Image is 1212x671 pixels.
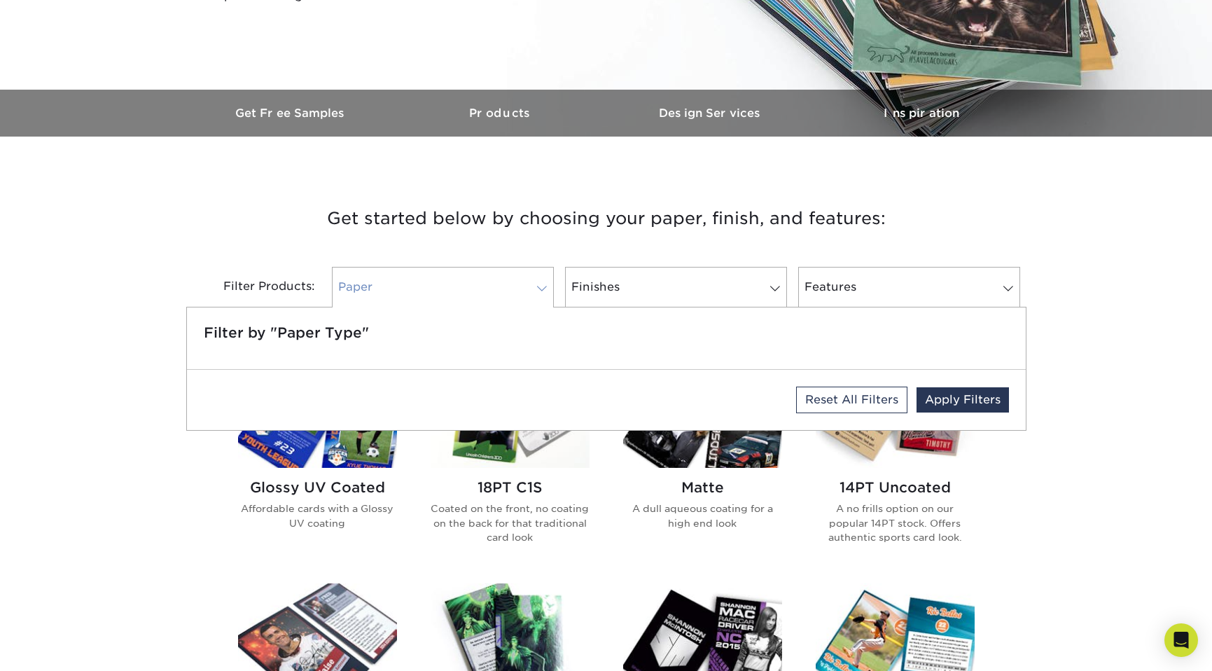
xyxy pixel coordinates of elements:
[396,106,606,120] h3: Products
[816,90,1026,137] a: Inspiration
[186,106,396,120] h3: Get Free Samples
[623,358,782,567] a: Matte Trading Cards Matte A dull aqueous coating for a high end look
[606,90,816,137] a: Design Services
[798,267,1020,307] a: Features
[431,358,590,567] a: 18PT C1S Trading Cards 18PT C1S Coated on the front, no coating on the back for that traditional ...
[623,501,782,530] p: A dull aqueous coating for a high end look
[565,267,787,307] a: Finishes
[186,267,326,307] div: Filter Products:
[816,106,1026,120] h3: Inspiration
[606,106,816,120] h3: Design Services
[1164,623,1198,657] div: Open Intercom Messenger
[238,358,397,567] a: Glossy UV Coated Trading Cards Glossy UV Coated Affordable cards with a Glossy UV coating
[238,501,397,530] p: Affordable cards with a Glossy UV coating
[186,90,396,137] a: Get Free Samples
[332,267,554,307] a: Paper
[623,479,782,496] h2: Matte
[396,90,606,137] a: Products
[816,358,975,567] a: 14PT Uncoated Trading Cards 14PT Uncoated A no frills option on our popular 14PT stock. Offers au...
[431,501,590,544] p: Coated on the front, no coating on the back for that traditional card look
[816,501,975,544] p: A no frills option on our popular 14PT stock. Offers authentic sports card look.
[917,387,1009,413] a: Apply Filters
[197,187,1016,250] h3: Get started below by choosing your paper, finish, and features:
[238,479,397,496] h2: Glossy UV Coated
[796,387,907,413] a: Reset All Filters
[431,479,590,496] h2: 18PT C1S
[204,324,1009,341] h5: Filter by "Paper Type"
[816,479,975,496] h2: 14PT Uncoated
